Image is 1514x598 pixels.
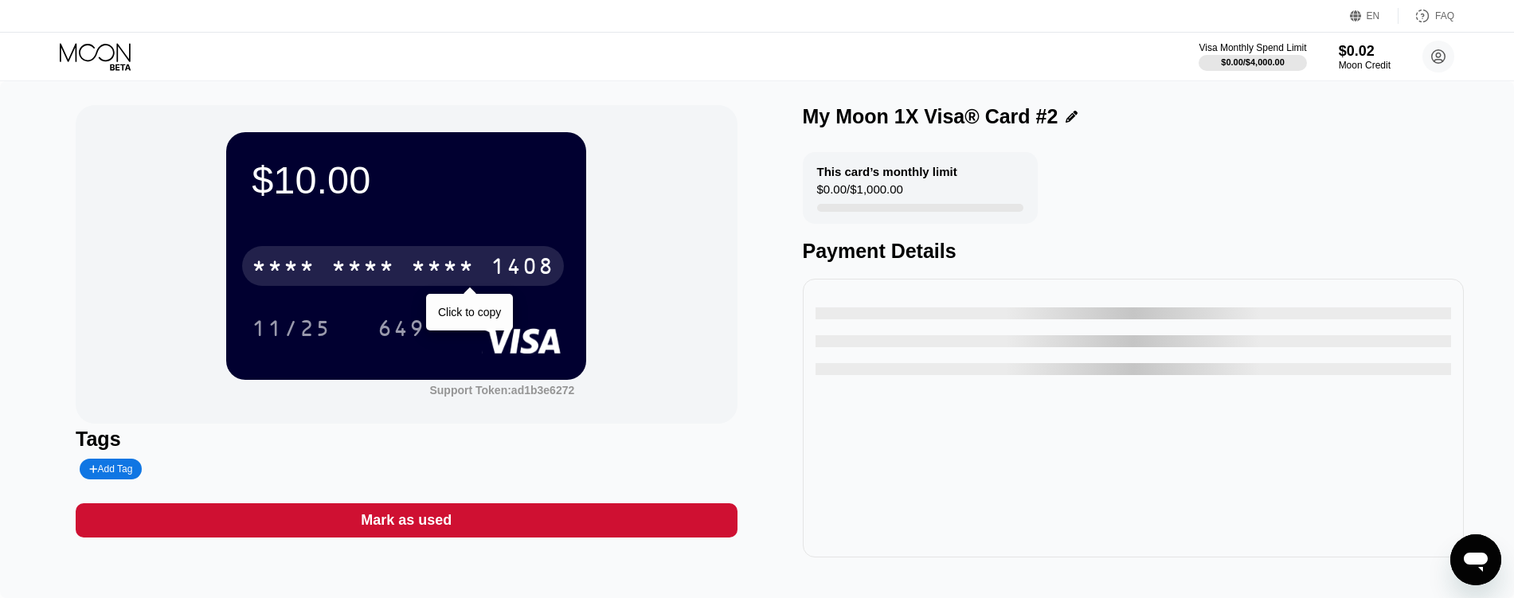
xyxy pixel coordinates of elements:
div: Visa Monthly Spend Limit$0.00/$4,000.00 [1199,42,1306,71]
div: Mark as used [76,503,737,537]
div: FAQ [1435,10,1454,21]
div: $0.02Moon Credit [1339,43,1391,71]
div: Click to copy [438,306,501,319]
div: Support Token:ad1b3e6272 [429,384,574,397]
div: EN [1367,10,1380,21]
div: 649 [378,318,425,343]
div: 649 [366,308,437,348]
div: $0.00 / $1,000.00 [817,182,903,204]
div: $10.00 [252,158,561,202]
div: $0.02 [1339,43,1391,60]
div: This card’s monthly limit [817,165,957,178]
div: $0.00 / $4,000.00 [1221,57,1285,67]
div: 11/25 [240,308,343,348]
iframe: Button to launch messaging window [1450,534,1501,585]
div: Add Tag [89,463,132,475]
div: Add Tag [80,459,142,479]
div: My Moon 1X Visa® Card #2 [803,105,1058,128]
div: Visa Monthly Spend Limit [1199,42,1306,53]
div: Mark as used [361,511,452,530]
div: Tags [76,428,737,451]
div: 1408 [491,256,554,281]
div: 11/25 [252,318,331,343]
div: Moon Credit [1339,60,1391,71]
div: EN [1350,8,1399,24]
div: FAQ [1399,8,1454,24]
div: Payment Details [803,240,1464,263]
div: Support Token: ad1b3e6272 [429,384,574,397]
